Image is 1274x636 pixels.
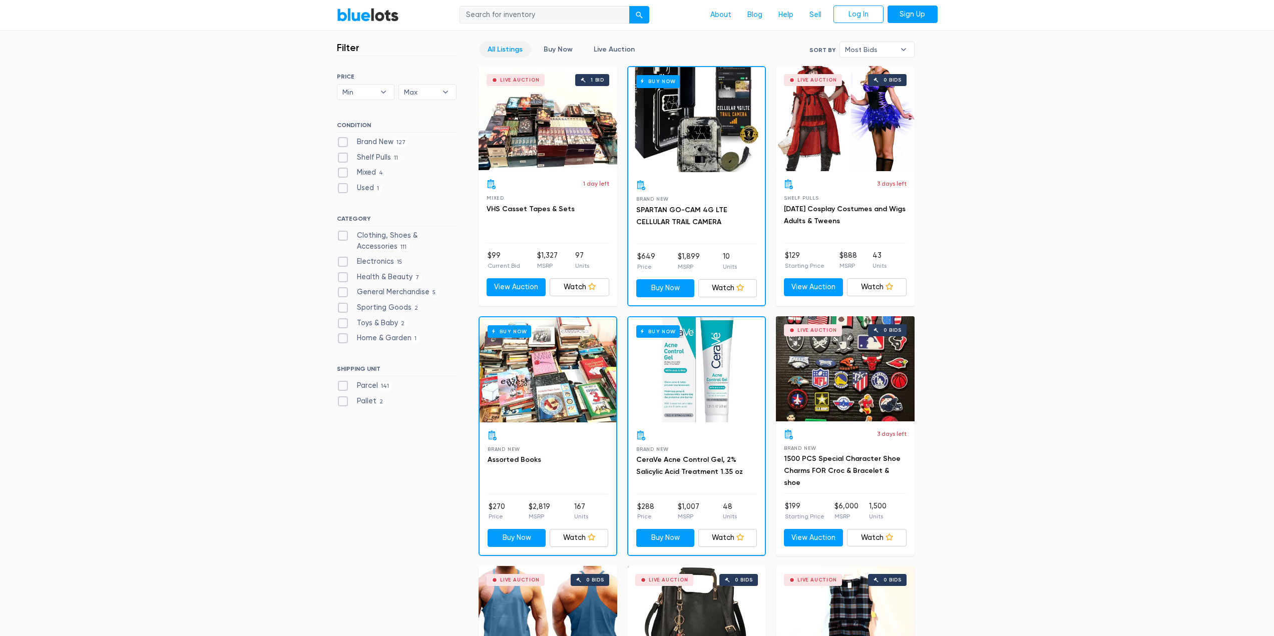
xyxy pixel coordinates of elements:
[785,261,824,270] p: Starting Price
[550,278,609,296] a: Watch
[636,325,680,338] h6: Buy Now
[839,250,857,270] li: $888
[488,261,520,270] p: Current Bid
[628,67,765,172] a: Buy Now
[637,262,655,271] p: Price
[877,179,907,188] p: 3 days left
[637,251,655,271] li: $649
[337,380,392,391] label: Parcel
[489,512,505,521] p: Price
[637,501,654,521] li: $288
[337,272,422,283] label: Health & Beauty
[834,512,859,521] p: MSRP
[784,454,901,487] a: 1500 PCS Special Character Shoe Charms FOR Croc & Bracelet & shoe
[575,261,589,270] p: Units
[784,278,843,296] a: View Auction
[877,429,907,438] p: 3 days left
[586,577,604,582] div: 0 bids
[678,501,699,521] li: $1,007
[636,455,743,476] a: CeraVe Acne Control Gel, 2% Salicylic Acid Treatment 1.35 oz
[337,230,457,252] label: Clothing, Shoes & Accessories
[337,152,401,163] label: Shelf Pulls
[770,6,801,25] a: Help
[398,320,408,328] span: 2
[430,289,439,297] span: 5
[337,137,409,148] label: Brand New
[735,577,753,582] div: 0 bids
[784,205,906,225] a: [DATE] Cosplay Costumes and Wigs Adults & Tweens
[636,279,695,297] a: Buy Now
[784,195,819,201] span: Shelf Pulls
[636,206,727,226] a: SPARTAN GO-CAM 4G LTE CELLULAR TRAIL CAMERA
[884,78,902,83] div: 0 bids
[337,256,405,267] label: Electronics
[337,167,386,178] label: Mixed
[376,170,386,178] span: 4
[801,6,829,25] a: Sell
[479,42,531,57] a: All Listings
[397,243,410,251] span: 111
[776,316,915,421] a: Live Auction 0 bids
[411,335,420,343] span: 1
[785,512,824,521] p: Starting Price
[378,383,392,391] span: 141
[479,66,617,171] a: Live Auction 1 bid
[888,6,938,24] a: Sign Up
[574,512,588,521] p: Units
[893,42,914,57] b: ▾
[809,46,835,55] label: Sort By
[337,396,386,407] label: Pallet
[678,251,700,271] li: $1,899
[847,278,907,296] a: Watch
[487,278,546,296] a: View Auction
[376,398,386,406] span: 2
[488,250,520,270] li: $99
[628,317,765,422] a: Buy Now
[723,262,737,271] p: Units
[404,85,437,100] span: Max
[500,577,540,582] div: Live Auction
[373,85,394,100] b: ▾
[489,501,505,521] li: $270
[460,6,630,24] input: Search for inventory
[500,78,540,83] div: Live Auction
[487,195,504,201] span: Mixed
[585,42,643,57] a: Live Auction
[649,577,688,582] div: Live Auction
[488,446,520,452] span: Brand New
[797,577,837,582] div: Live Auction
[884,328,902,333] div: 0 bids
[487,205,575,213] a: VHS Casset Tapes & Sets
[873,250,887,270] li: 43
[845,42,895,57] span: Most Bids
[537,261,558,270] p: MSRP
[723,501,737,521] li: 48
[529,501,550,521] li: $2,819
[435,85,456,100] b: ▾
[847,529,907,547] a: Watch
[784,529,843,547] a: View Auction
[839,261,857,270] p: MSRP
[337,8,399,22] a: BlueLots
[797,78,837,83] div: Live Auction
[873,261,887,270] p: Units
[574,501,588,521] li: 167
[636,446,669,452] span: Brand New
[869,512,887,521] p: Units
[412,274,422,282] span: 7
[637,512,654,521] p: Price
[636,196,669,202] span: Brand New
[636,75,680,88] h6: Buy Now
[411,304,421,312] span: 2
[391,154,401,162] span: 11
[488,455,541,464] a: Assorted Books
[833,6,884,24] a: Log In
[678,262,700,271] p: MSRP
[785,250,824,270] li: $129
[337,215,457,226] h6: CATEGORY
[583,179,609,188] p: 1 day left
[337,73,457,80] h6: PRICE
[678,512,699,521] p: MSRP
[480,317,616,422] a: Buy Now
[488,325,531,338] h6: Buy Now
